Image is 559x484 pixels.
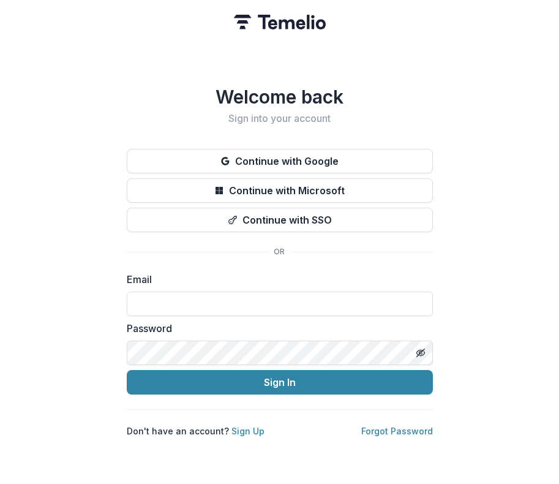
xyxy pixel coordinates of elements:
a: Forgot Password [361,426,433,436]
h2: Sign into your account [127,113,433,124]
p: Don't have an account? [127,425,264,437]
button: Continue with SSO [127,208,433,232]
button: Sign In [127,370,433,395]
img: Temelio [234,15,326,29]
button: Continue with Microsoft [127,178,433,203]
a: Sign Up [231,426,264,436]
button: Continue with Google [127,149,433,173]
button: Toggle password visibility [411,343,430,363]
label: Email [127,272,426,287]
h1: Welcome back [127,86,433,108]
label: Password [127,321,426,336]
